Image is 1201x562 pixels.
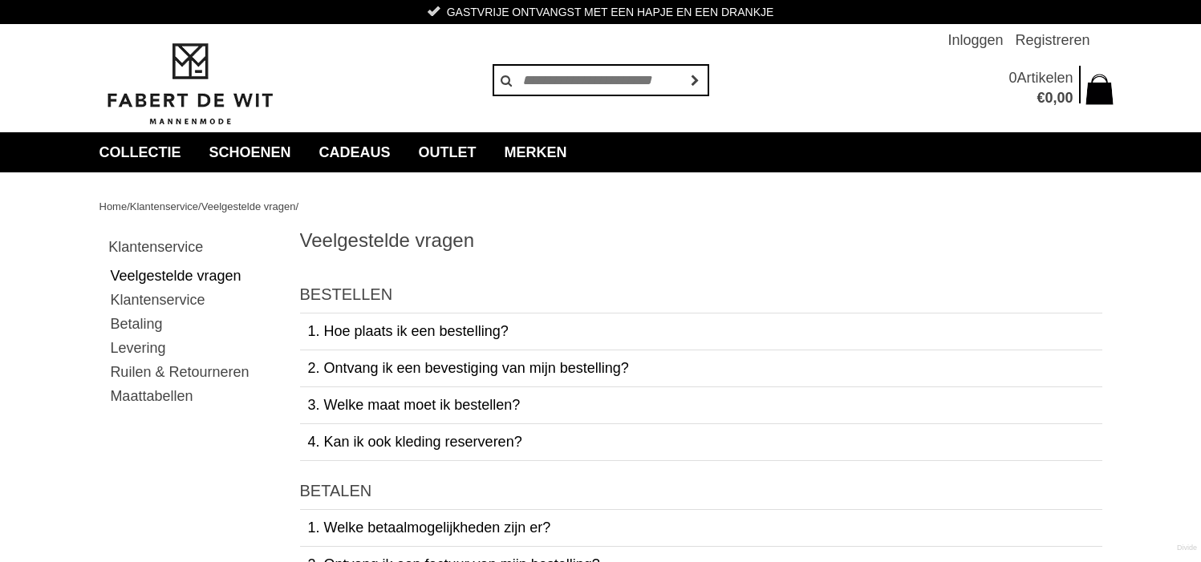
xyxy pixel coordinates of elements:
img: Fabert de Wit [99,41,280,127]
span: € [1037,90,1045,106]
span: / [296,200,299,212]
h2: BETALEN [300,481,1102,501]
a: Home [99,200,128,212]
a: Levering [108,336,278,360]
a: 1. Welke betaalmogelijkheden zijn er? [300,510,1102,546]
span: / [198,200,201,212]
a: Ruilen & Retourneren [108,360,278,384]
a: Klantenservice [108,288,278,312]
a: Inloggen [947,24,1003,56]
a: Klantenservice [130,200,198,212]
a: Merken [493,132,579,172]
a: Schoenen [197,132,303,172]
span: / [127,200,130,212]
a: 1. Hoe plaats ik een bestelling? [300,313,1102,350]
span: , [1053,90,1057,106]
a: 4. Kan ik ook kleding reserveren? [300,424,1102,460]
a: Veelgestelde vragen [108,264,278,288]
span: 00 [1057,90,1073,106]
a: 2. Ontvang ik een bevestiging van mijn bestelling? [300,350,1102,386]
span: 0 [1045,90,1053,106]
a: Veelgestelde vragen [201,200,296,212]
h2: BESTELLEN [300,285,1102,305]
span: 0 [1008,70,1016,86]
a: Divide [1177,538,1197,558]
h1: Veelgestelde vragen [300,228,1102,253]
span: Artikelen [1016,70,1073,86]
h3: Klantenservice [108,238,278,256]
a: Registreren [1015,24,1089,56]
a: Cadeaus [307,132,403,172]
a: Maattabellen [108,384,278,408]
a: collectie [87,132,193,172]
a: 3. Welke maat moet ik bestellen? [300,387,1102,423]
a: Betaling [108,312,278,336]
a: Outlet [407,132,489,172]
